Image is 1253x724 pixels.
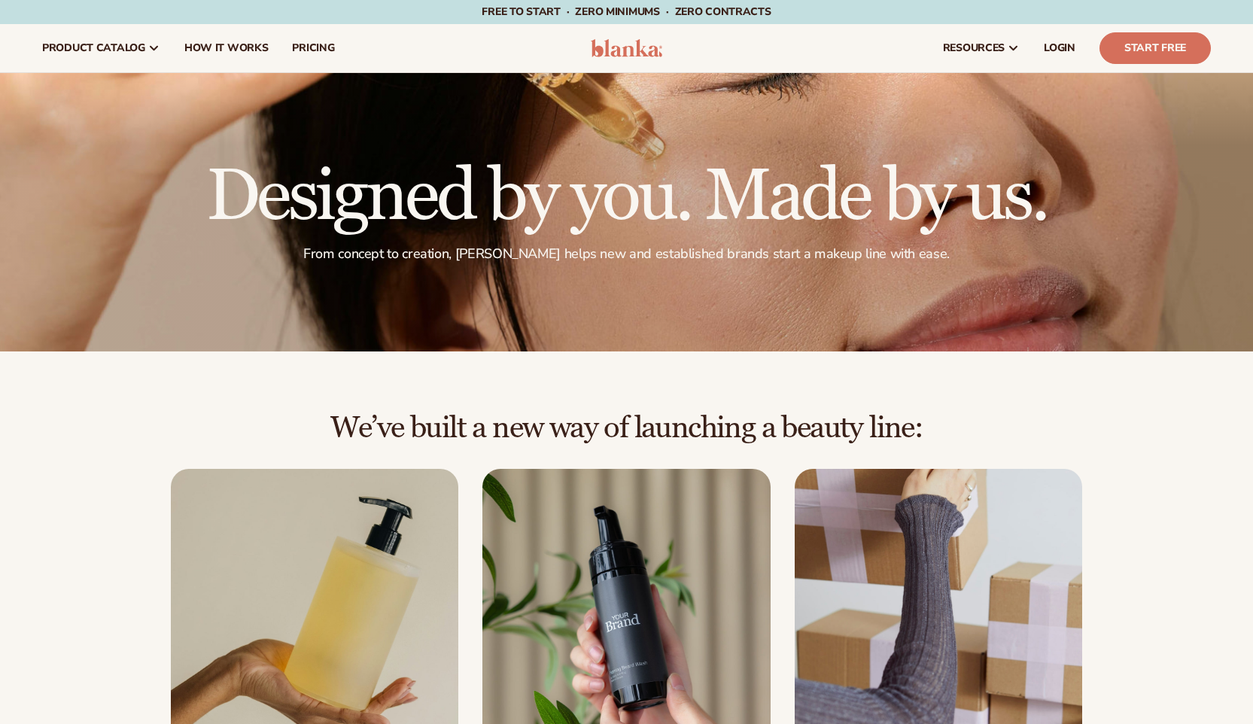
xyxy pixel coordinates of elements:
span: product catalog [42,42,145,54]
span: LOGIN [1044,42,1075,54]
span: pricing [292,42,334,54]
a: resources [931,24,1032,72]
a: How It Works [172,24,281,72]
h2: We’ve built a new way of launching a beauty line: [42,412,1211,445]
span: resources [943,42,1005,54]
span: Free to start · ZERO minimums · ZERO contracts [482,5,771,19]
p: From concept to creation, [PERSON_NAME] helps new and established brands start a makeup line with... [206,245,1047,263]
a: product catalog [30,24,172,72]
img: logo [591,39,662,57]
a: LOGIN [1032,24,1087,72]
h1: Designed by you. Made by us. [206,161,1047,233]
a: Start Free [1099,32,1211,64]
a: pricing [280,24,346,72]
span: How It Works [184,42,269,54]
